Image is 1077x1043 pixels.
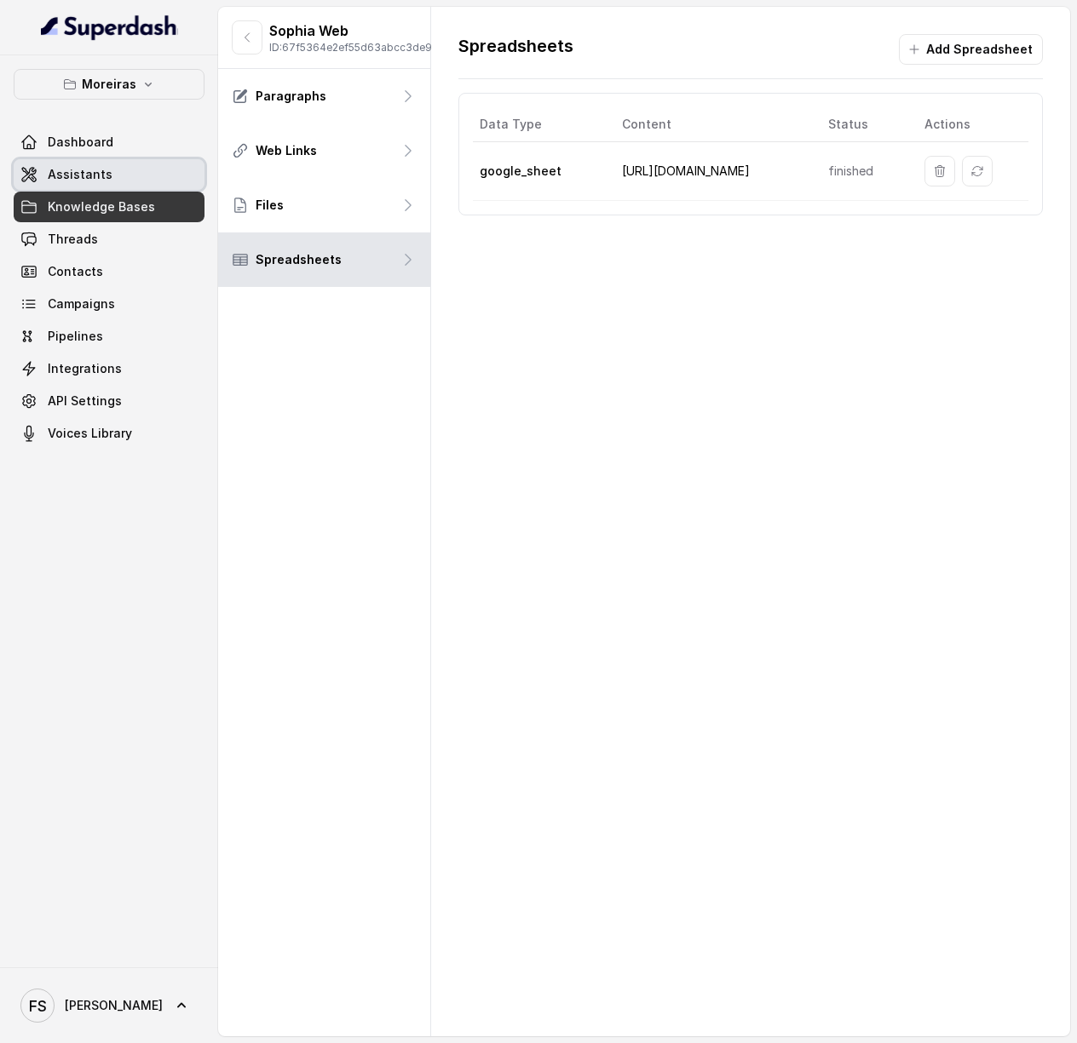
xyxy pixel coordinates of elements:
[269,20,432,41] p: Sophia Web
[14,289,204,319] a: Campaigns
[14,353,204,384] a: Integrations
[48,328,103,345] span: Pipelines
[14,69,204,100] button: Moreiras
[608,142,815,201] td: [URL][DOMAIN_NAME]
[14,321,204,352] a: Pipelines
[14,418,204,449] a: Voices Library
[473,107,608,142] th: Data Type
[256,142,317,159] p: Web Links
[14,159,204,190] a: Assistants
[815,107,911,142] th: Status
[256,197,284,214] p: Files
[815,142,911,201] td: finished
[14,192,204,222] a: Knowledge Bases
[82,74,136,95] p: Moreiras
[29,997,47,1015] text: FS
[256,88,326,105] p: Paragraphs
[48,166,112,183] span: Assistants
[65,997,163,1014] span: [PERSON_NAME]
[14,127,204,158] a: Dashboard
[256,251,342,268] p: Spreadsheets
[48,134,113,151] span: Dashboard
[473,142,608,201] td: google_sheet
[48,231,98,248] span: Threads
[458,34,573,65] p: Spreadsheets
[48,295,115,312] span: Campaigns
[14,256,204,287] a: Contacts
[608,107,815,142] th: Content
[14,982,204,1029] a: [PERSON_NAME]
[48,425,132,442] span: Voices Library
[269,41,432,54] p: ID: 67f5364e2ef55d63abcc3de9
[48,393,122,410] span: API Settings
[48,360,122,377] span: Integrations
[14,224,204,255] a: Threads
[41,14,178,41] img: light.svg
[48,198,155,215] span: Knowledge Bases
[911,107,1028,142] th: Actions
[899,34,1043,65] button: Add Spreadsheet
[48,263,103,280] span: Contacts
[14,386,204,416] a: API Settings
[962,156,993,186] button: Sync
